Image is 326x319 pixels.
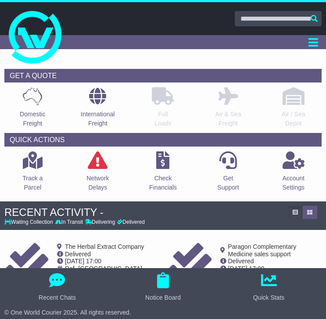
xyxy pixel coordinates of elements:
div: RECENT ACTIVITY - [4,206,283,219]
button: Recent Chats [33,272,81,302]
span: [DATE] 17:00 [65,258,101,265]
div: GET A QUOTE [4,69,322,82]
div: Waiting Collection [4,219,54,225]
span: [DATE] 17:00 [228,265,265,272]
span: The Herbal Extract Company [65,243,144,250]
p: Network Delays [86,174,109,192]
span: [GEOGRAPHIC_DATA] [78,265,142,272]
td: Ref - [65,265,151,272]
p: Air & Sea Freight [215,110,241,128]
span: Paragon Complementary Medicine sales support [228,243,297,258]
button: Notice Board [140,272,186,302]
div: Notice Board [145,293,181,302]
p: Air / Sea Depot [282,110,305,128]
a: CheckFinancials [149,151,177,197]
p: Full Loads [152,110,174,128]
a: Track aParcel [22,151,43,197]
a: GetSupport [217,151,240,197]
div: Recent Chats [39,293,76,302]
div: Quick Stats [253,293,285,302]
span: Delivered [228,258,254,265]
a: AccountSettings [282,151,305,197]
span: © One World Courier 2025. All rights reserved. [4,309,131,316]
a: DomesticFreight [19,87,46,133]
p: International Freight [81,110,115,128]
button: Quick Stats [248,272,290,302]
p: Account Settings [282,174,305,192]
button: Toggle navigation [305,35,322,49]
div: Delivered [116,219,145,225]
div: QUICK ACTIONS [4,133,322,147]
span: Delivered [65,251,91,258]
a: InternationalFreight [80,87,115,133]
a: NetworkDelays [86,151,109,197]
div: Delivering [84,219,116,225]
div: In Transit [54,219,84,225]
p: Track a Parcel [22,174,43,192]
p: Check Financials [149,174,177,192]
p: Get Support [218,174,239,192]
p: Domestic Freight [20,110,45,128]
